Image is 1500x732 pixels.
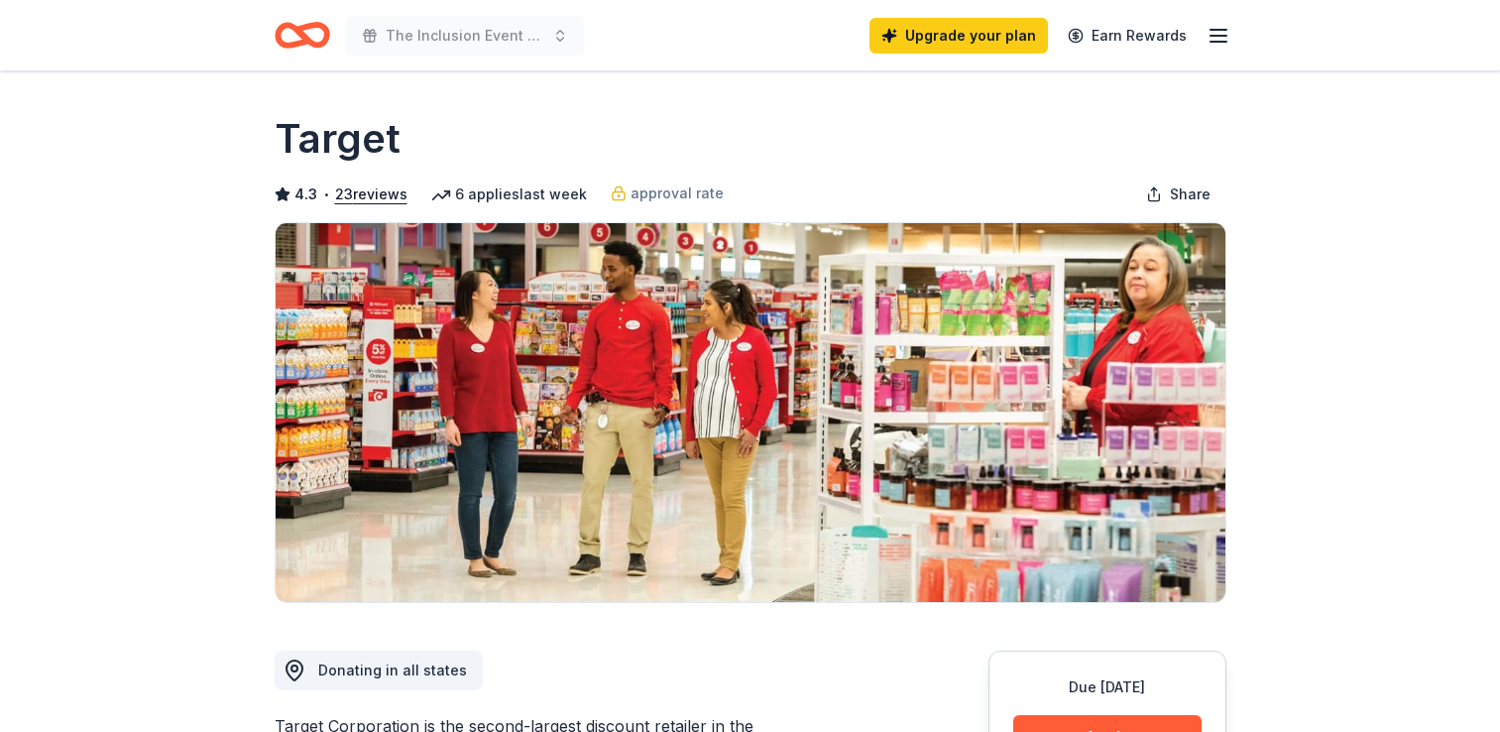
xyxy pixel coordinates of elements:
span: approval rate [631,182,724,205]
span: Donating in all states [318,662,467,678]
a: approval rate [611,182,724,205]
div: 6 applies last week [431,183,587,206]
span: The Inclusion Event with [PERSON_NAME] [PERSON_NAME] [386,24,544,48]
button: Share [1130,175,1226,214]
span: 4.3 [294,183,317,206]
h1: Target [275,111,401,167]
a: Upgrade your plan [869,18,1048,54]
a: Home [275,12,330,59]
a: Earn Rewards [1056,18,1199,54]
button: The Inclusion Event with [PERSON_NAME] [PERSON_NAME] [346,16,584,56]
span: • [322,186,329,202]
div: Due [DATE] [1013,675,1202,699]
button: 23reviews [335,183,407,206]
img: Image for Target [276,223,1225,602]
span: Share [1170,183,1211,206]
